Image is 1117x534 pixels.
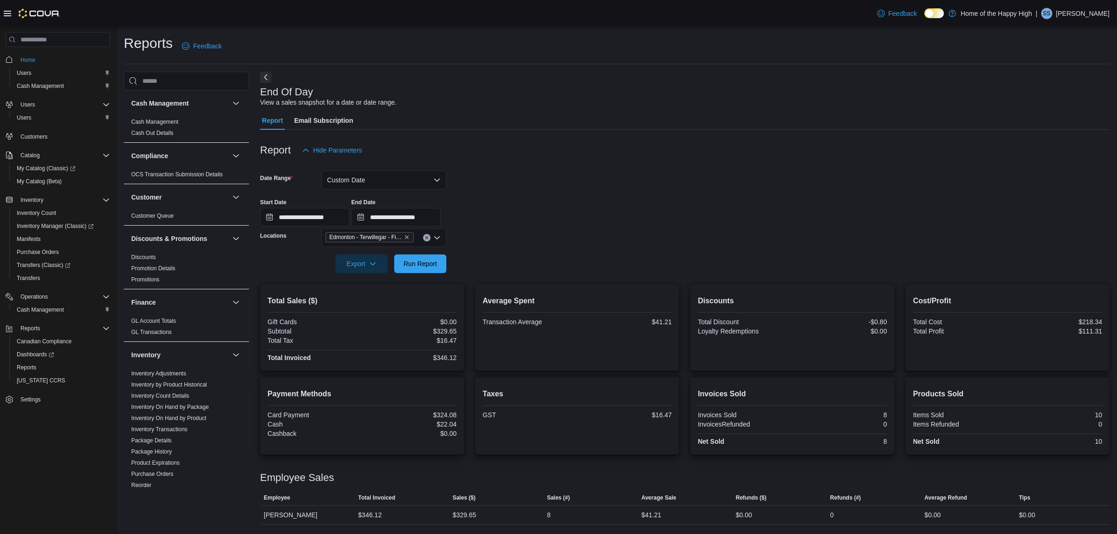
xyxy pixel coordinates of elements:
div: InvoicesRefunded [698,421,790,428]
div: 0 [794,421,887,428]
button: Users [17,99,39,110]
span: Sales (#) [547,494,570,501]
button: Inventory [2,194,114,207]
button: Custom Date [322,171,446,189]
span: Run Report [404,259,437,268]
a: Users [13,112,35,123]
span: Reports [17,364,36,371]
a: Inventory Manager (Classic) [9,220,114,233]
button: Cash Management [9,303,114,316]
a: Inventory Adjustments [131,370,186,377]
button: Customer [131,193,229,202]
a: Reports [13,362,40,373]
a: Product Expirations [131,460,180,466]
a: Dashboards [9,348,114,361]
span: Total Invoiced [358,494,396,501]
div: Total Profit [913,327,1006,335]
div: View a sales snapshot for a date or date range. [260,98,397,107]
a: My Catalog (Classic) [13,163,79,174]
span: Settings [17,394,110,405]
div: $329.65 [364,327,457,335]
a: Dashboards [13,349,58,360]
button: Reports [9,361,114,374]
button: Remove Edmonton - Terwillegar - Fire & Flower from selection in this group [404,234,410,240]
span: Reorder [131,481,151,489]
div: Subtotal [268,327,360,335]
button: Canadian Compliance [9,335,114,348]
button: Run Report [394,254,446,273]
div: 0 [1009,421,1102,428]
button: Compliance [131,151,229,160]
label: Date Range [260,174,293,182]
span: Average Sale [641,494,676,501]
a: Customers [17,131,51,142]
button: Reports [17,323,44,334]
span: Email Subscription [294,111,353,130]
a: Users [13,67,35,79]
div: Customer [124,210,249,225]
div: $16.47 [364,337,457,344]
span: Cash Management [13,80,110,92]
h3: Employee Sales [260,472,334,483]
button: Inventory Count [9,207,114,220]
div: Transaction Average [483,318,575,326]
a: Cash Management [13,80,67,92]
span: Package Details [131,437,172,444]
span: Users [13,67,110,79]
span: Cash Management [13,304,110,315]
h3: Compliance [131,151,168,160]
p: [PERSON_NAME] [1056,8,1110,19]
button: Operations [17,291,52,302]
span: GL Account Totals [131,317,176,325]
a: Feedback [874,4,921,23]
span: Refunds ($) [736,494,767,501]
div: Sajjad Syed [1041,8,1052,19]
div: $16.47 [579,411,672,419]
span: Promotion Details [131,265,175,272]
div: [PERSON_NAME] [260,506,355,524]
a: Purchase Orders [131,471,174,477]
a: Inventory Count Details [131,393,189,399]
span: Edmonton - Terwillegar - Fire & Flower [330,233,402,242]
span: Operations [20,293,48,300]
a: Settings [17,394,44,405]
span: Average Refund [924,494,967,501]
span: Customer Queue [131,212,174,220]
a: GL Transactions [131,329,172,335]
nav: Complex example [6,49,110,430]
span: Dashboards [17,351,54,358]
a: GL Account Totals [131,318,176,324]
div: 8 [794,438,887,445]
span: OCS Transaction Submission Details [131,171,223,178]
div: Total Discount [698,318,790,326]
p: | [1036,8,1037,19]
div: 0 [830,509,834,521]
h3: Cash Management [131,99,189,108]
a: Inventory On Hand by Package [131,404,209,410]
span: Dashboards [13,349,110,360]
div: $346.12 [358,509,382,521]
div: $218.34 [1009,318,1102,326]
div: Gift Cards [268,318,360,326]
button: Users [2,98,114,111]
div: Items Sold [913,411,1006,419]
div: Inventory [124,368,249,506]
span: Cash Out Details [131,129,174,137]
span: Cash Management [131,118,178,126]
button: My Catalog (Beta) [9,175,114,188]
a: Inventory Transactions [131,426,188,433]
a: Promotions [131,276,160,283]
div: $111.31 [1009,327,1102,335]
div: $41.21 [641,509,661,521]
a: Cash Management [131,119,178,125]
span: Inventory Manager (Classic) [17,222,94,230]
div: Total Tax [268,337,360,344]
span: Purchase Orders [17,248,59,256]
h3: Finance [131,298,156,307]
span: Report [262,111,283,130]
div: $324.08 [364,411,457,419]
div: Loyalty Redemptions [698,327,790,335]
